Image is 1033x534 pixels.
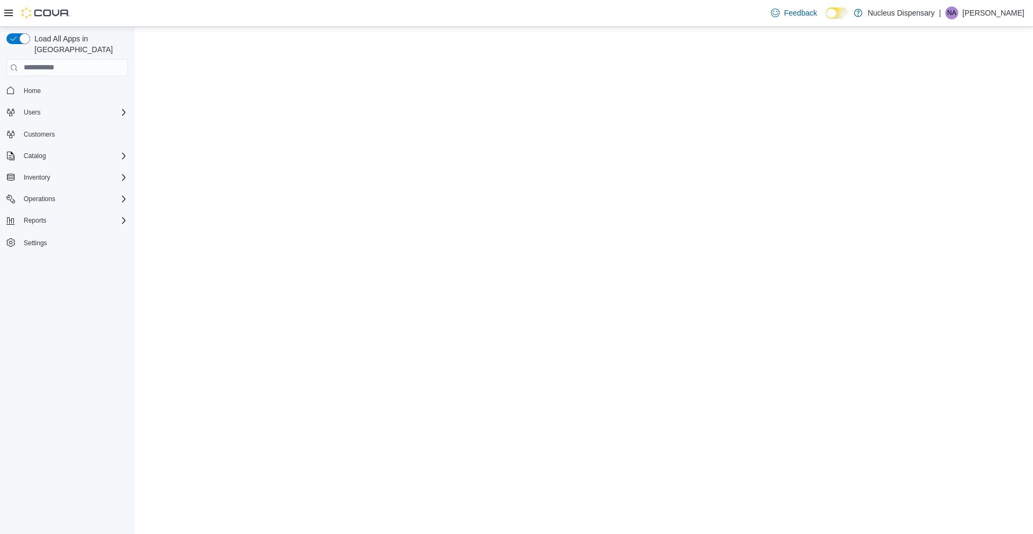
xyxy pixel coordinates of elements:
[19,106,128,119] span: Users
[22,8,70,18] img: Cova
[868,6,935,19] p: Nucleus Dispensary
[24,108,40,117] span: Users
[24,173,50,182] span: Inventory
[6,79,128,279] nav: Complex example
[24,239,47,247] span: Settings
[19,193,60,205] button: Operations
[24,87,41,95] span: Home
[2,213,132,228] button: Reports
[24,216,46,225] span: Reports
[19,84,128,97] span: Home
[939,6,941,19] p: |
[2,191,132,207] button: Operations
[19,84,45,97] a: Home
[784,8,817,18] span: Feedback
[2,170,132,185] button: Inventory
[2,148,132,163] button: Catalog
[30,33,128,55] span: Load All Apps in [GEOGRAPHIC_DATA]
[24,195,55,203] span: Operations
[2,234,132,250] button: Settings
[2,83,132,98] button: Home
[19,214,51,227] button: Reports
[19,128,59,141] a: Customers
[2,126,132,142] button: Customers
[947,6,957,19] span: NA
[826,8,848,19] input: Dark Mode
[963,6,1024,19] p: [PERSON_NAME]
[19,171,54,184] button: Inventory
[19,127,128,141] span: Customers
[19,214,128,227] span: Reports
[19,171,128,184] span: Inventory
[19,236,128,249] span: Settings
[767,2,821,24] a: Feedback
[19,237,51,250] a: Settings
[19,149,50,162] button: Catalog
[2,105,132,120] button: Users
[19,149,128,162] span: Catalog
[19,193,128,205] span: Operations
[19,106,45,119] button: Users
[24,130,55,139] span: Customers
[945,6,958,19] div: Neil Ashmeade
[24,152,46,160] span: Catalog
